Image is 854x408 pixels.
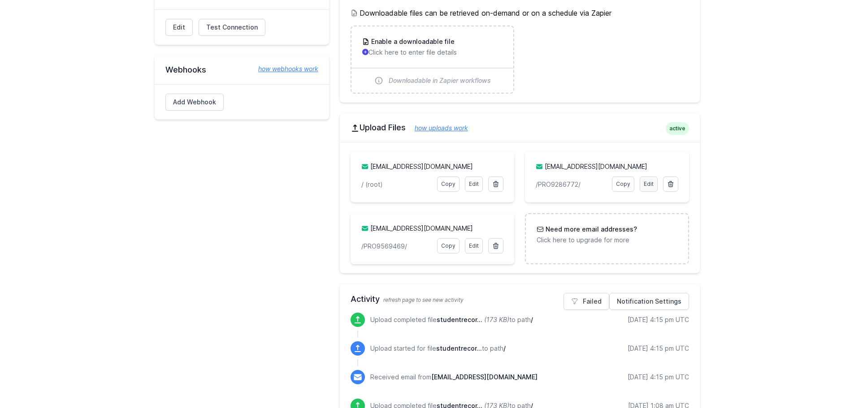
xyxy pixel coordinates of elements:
[628,315,689,324] div: [DATE] 4:15 pm UTC
[526,214,688,255] a: Need more email addresses? Click here to upgrade for more
[431,373,538,381] span: [EMAIL_ADDRESS][DOMAIN_NAME]
[165,64,318,75] h2: Webhooks
[370,344,506,353] p: Upload started for file to path
[503,344,506,352] span: /
[437,238,460,253] a: Copy
[628,373,689,382] div: [DATE] 4:15 pm UTC
[361,242,432,251] p: /PRO9569469/
[545,163,647,170] a: [EMAIL_ADDRESS][DOMAIN_NAME]
[484,316,509,323] i: (173 KB)
[564,293,609,310] a: Failed
[531,316,533,323] span: /
[537,236,677,245] p: Click here to upgrade for more
[609,293,689,310] a: Notification Settings
[389,76,491,85] span: Downloadable in Zapier workflows
[437,176,460,192] a: Copy
[436,344,482,352] span: studentrecords.csv
[465,176,483,192] a: Edit
[465,238,483,253] a: Edit
[206,23,258,32] span: Test Connection
[406,124,468,132] a: how uploads work
[199,19,265,36] a: Test Connection
[437,316,482,323] span: studentrecords.csv
[370,315,533,324] p: Upload completed file to path
[628,344,689,353] div: [DATE] 4:15 pm UTC
[351,293,689,305] h2: Activity
[351,122,689,133] h2: Upload Files
[369,37,455,46] h3: Enable a downloadable file
[536,180,606,189] p: /PRO9286772/
[370,163,473,170] a: [EMAIL_ADDRESS][DOMAIN_NAME]
[612,176,634,192] a: Copy
[809,363,843,397] iframe: Drift Widget Chat Controller
[370,373,538,382] p: Received email from
[362,48,503,57] p: Click here to enter file details
[351,26,513,93] a: Enable a downloadable file Click here to enter file details Downloadable in Zapier workflows
[370,224,473,232] a: [EMAIL_ADDRESS][DOMAIN_NAME]
[383,296,464,303] span: refresh page to see new activity
[544,225,637,234] h3: Need more email addresses?
[165,19,193,36] a: Edit
[249,64,318,73] a: how webhooks work
[361,180,432,189] p: / (root)
[351,8,689,18] h5: Downloadable files can be retrieved on-demand or on a schedule via Zapier
[640,176,658,192] a: Edit
[165,94,224,111] a: Add Webhook
[666,122,689,135] span: active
